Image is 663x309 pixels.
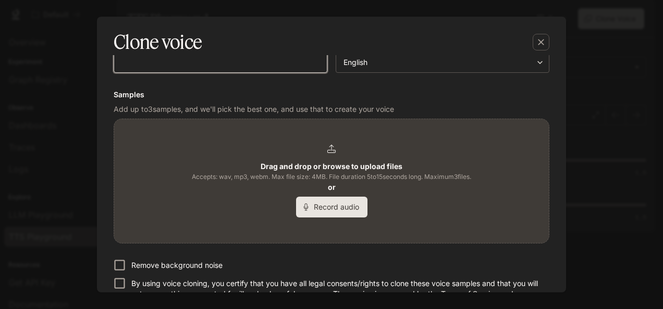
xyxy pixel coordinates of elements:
p: Add up to 3 samples, and we'll pick the best one, and use that to create your voice [114,104,549,114]
b: Drag and drop or browse to upload files [261,162,402,171]
h6: Samples [114,89,549,100]
div: English [343,57,532,68]
p: Remove background noise [131,260,223,271]
h5: Clone voice [114,29,202,55]
a: Terms of Service [441,289,498,298]
button: Record audio [296,197,367,217]
div: English [336,57,549,68]
span: Accepts: wav, mp3, webm. Max file size: 4MB. File duration 5 to 15 seconds long. Maximum 3 files. [192,172,471,182]
b: or [328,183,336,191]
